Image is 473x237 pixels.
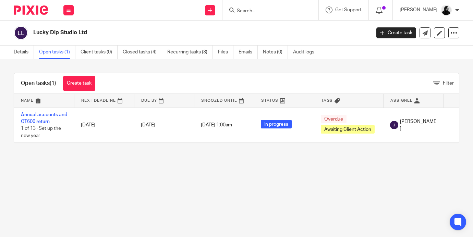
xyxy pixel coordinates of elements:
[14,5,48,15] img: Pixie
[74,108,134,142] td: [DATE]
[261,120,292,128] span: In progress
[293,46,319,59] a: Audit logs
[63,76,95,91] a: Create task
[50,80,56,86] span: (1)
[21,126,61,138] span: 1 of 13 · Set up the new year
[21,112,67,124] a: Annual accounts and CT600 return
[335,8,362,12] span: Get Support
[321,99,333,102] span: Tags
[123,46,162,59] a: Closed tasks (4)
[14,46,34,59] a: Details
[321,115,347,123] span: Overdue
[201,99,237,102] span: Snoozed Until
[167,46,213,59] a: Recurring tasks (3)
[218,46,233,59] a: Files
[400,118,436,132] span: [PERSON_NAME]
[321,125,375,134] span: Awaiting Client Action
[261,99,278,102] span: Status
[33,29,300,36] h2: Lucky Dip Studio Ltd
[39,46,75,59] a: Open tasks (1)
[141,123,155,127] span: [DATE]
[81,46,118,59] a: Client tasks (0)
[239,46,258,59] a: Emails
[21,80,56,87] h1: Open tasks
[390,121,398,129] img: svg%3E
[201,123,232,127] span: [DATE] 1:00am
[441,5,452,16] img: PHOTO-2023-03-20-11-06-28%203.jpg
[443,81,454,86] span: Filter
[400,7,437,13] p: [PERSON_NAME]
[236,8,298,14] input: Search
[263,46,288,59] a: Notes (0)
[376,27,416,38] a: Create task
[14,26,28,40] img: svg%3E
